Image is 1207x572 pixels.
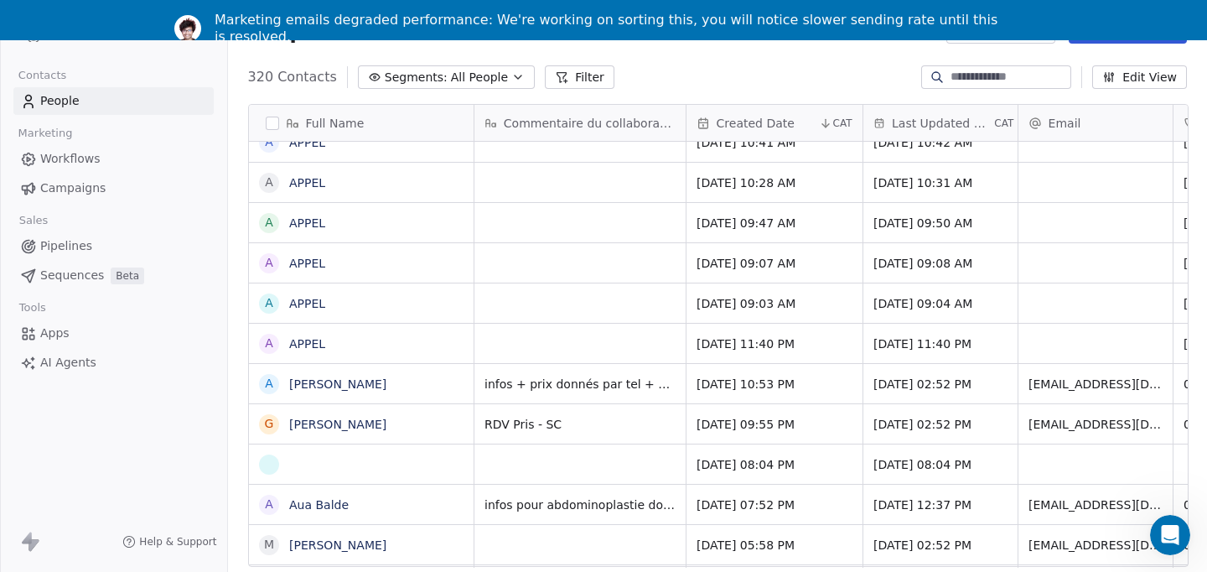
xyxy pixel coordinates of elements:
[873,456,1008,473] span: [DATE] 08:04 PM
[215,12,1006,45] div: Marketing emails degraded performance: We're working on sorting this, you will notice slower send...
[697,174,852,191] span: [DATE] 10:28 AM
[697,295,852,312] span: [DATE] 09:03 AM
[289,297,325,310] a: APPEL
[697,335,852,352] span: [DATE] 11:40 PM
[873,134,1008,151] span: [DATE] 10:42 AM
[12,295,53,320] span: Tools
[289,498,349,512] a: Aua Balde
[289,176,325,190] a: APPEL
[873,497,1008,513] span: [DATE] 12:37 PM
[832,117,852,130] span: CAT
[289,538,386,552] a: [PERSON_NAME]
[697,416,852,433] span: [DATE] 09:55 PM
[13,320,214,347] a: Apps
[289,337,325,351] a: APPEL
[1018,105,1173,141] div: Email
[40,267,104,284] span: Sequences
[40,325,70,342] span: Apps
[249,142,474,568] div: grid
[40,179,106,197] span: Campaigns
[289,377,386,391] a: [PERSON_NAME]
[504,115,676,132] span: Commentaire du collaborateur
[484,376,676,393] span: infos + prix donnés par tel + email. va reflechir
[697,497,852,513] span: [DATE] 07:52 PM
[1028,376,1163,393] span: [EMAIL_ADDRESS][DOMAIN_NAME]
[385,69,448,86] span: Segments:
[13,174,214,202] a: Campaigns
[174,15,201,42] img: Profile image for Ram
[451,69,508,86] span: All People
[13,232,214,260] a: Pipelines
[40,237,92,255] span: Pipelines
[139,535,216,549] span: Help & Support
[697,134,852,151] span: [DATE] 10:41 AM
[40,150,101,168] span: Workflows
[289,418,386,431] a: [PERSON_NAME]
[111,268,144,284] span: Beta
[265,375,273,393] div: A
[1049,115,1081,132] span: Email
[1028,497,1163,513] span: [EMAIL_ADDRESS][DOMAIN_NAME]
[265,214,273,231] div: A
[248,67,337,87] span: 320 Contacts
[13,349,214,377] a: AI Agents
[289,216,325,230] a: APPEL
[265,294,273,312] div: A
[265,254,273,272] div: A
[265,335,273,352] div: A
[873,416,1008,433] span: [DATE] 02:52 PM
[13,262,214,289] a: SequencesBeta
[873,174,1008,191] span: [DATE] 10:31 AM
[697,537,852,554] span: [DATE] 05:58 PM
[306,115,365,132] span: Full Name
[289,257,325,270] a: APPEL
[686,105,863,141] div: Created DateCAT
[40,92,80,110] span: People
[13,87,214,115] a: People
[122,535,216,549] a: Help & Support
[697,456,852,473] span: [DATE] 08:04 PM
[11,63,74,88] span: Contacts
[265,496,273,513] div: A
[289,136,325,149] a: APPEL
[863,105,1018,141] div: Last Updated DateCAT
[265,133,273,151] div: A
[697,255,852,272] span: [DATE] 09:07 AM
[40,354,96,372] span: AI Agents
[873,255,1008,272] span: [DATE] 09:08 AM
[249,105,474,141] div: Full Name
[264,415,273,433] div: G
[1028,416,1163,433] span: [EMAIL_ADDRESS][DOMAIN_NAME]
[474,105,686,141] div: Commentaire du collaborateur
[717,115,795,132] span: Created Date
[1028,537,1163,554] span: [EMAIL_ADDRESS][DOMAIN_NAME]
[265,174,273,191] div: A
[12,208,55,233] span: Sales
[873,376,1008,393] span: [DATE] 02:52 PM
[264,536,274,554] div: M
[697,215,852,231] span: [DATE] 09:47 AM
[873,295,1008,312] span: [DATE] 09:04 AM
[697,376,852,393] span: [DATE] 10:53 PM
[873,537,1008,554] span: [DATE] 02:52 PM
[545,65,614,89] button: Filter
[1092,65,1187,89] button: Edit View
[11,121,80,146] span: Marketing
[13,145,214,173] a: Workflows
[1150,515,1190,555] iframe: Intercom live chat
[994,117,1013,130] span: CAT
[484,497,676,513] span: infos pour abdominoplastie donnés, va réfléchir et rappeler pour une consultation
[484,416,676,433] span: RDV Pris - SC
[873,335,1008,352] span: [DATE] 11:40 PM
[892,115,991,132] span: Last Updated Date
[873,215,1008,231] span: [DATE] 09:50 AM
